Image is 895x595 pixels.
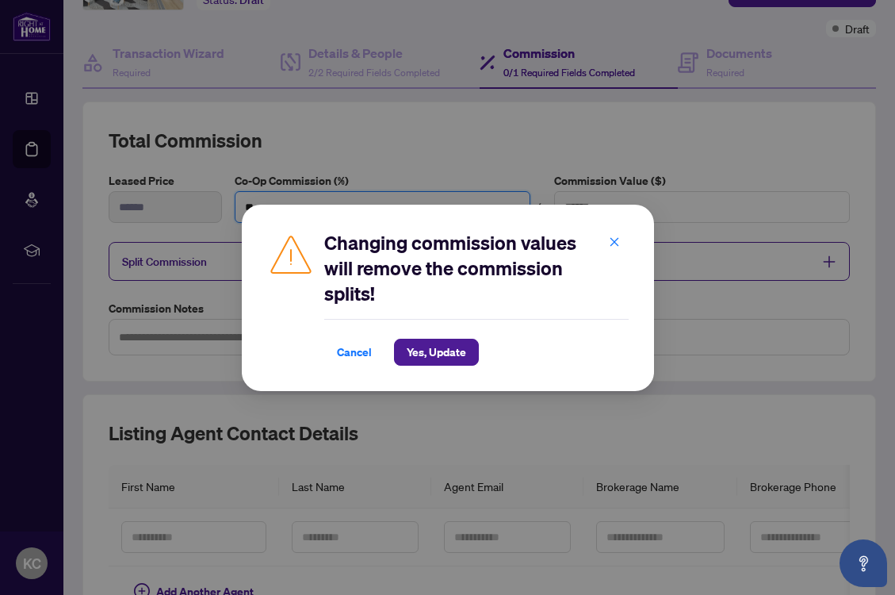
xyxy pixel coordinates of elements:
[267,230,315,278] img: Caution Icon
[394,339,479,366] button: Yes, Update
[609,236,620,247] span: close
[840,539,887,587] button: Open asap
[337,340,372,365] span: Cancel
[324,339,384,366] button: Cancel
[324,230,629,306] h2: Changing commission values will remove the commission splits!
[407,340,466,365] span: Yes, Update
